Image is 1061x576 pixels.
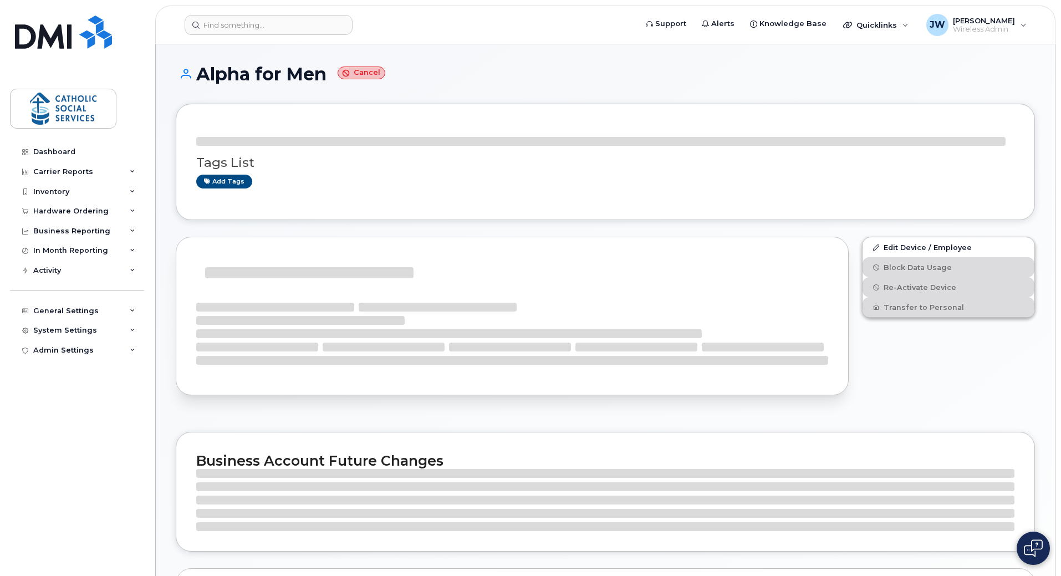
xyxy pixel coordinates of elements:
button: Block Data Usage [863,257,1034,277]
img: Open chat [1024,539,1043,557]
h3: Tags List [196,156,1014,170]
a: Add tags [196,175,252,188]
button: Re-Activate Device [863,277,1034,297]
small: Cancel [338,67,385,79]
a: Edit Device / Employee [863,237,1034,257]
h2: Business Account Future Changes [196,452,1014,469]
span: Re-Activate Device [884,283,956,292]
h1: Alpha for Men [176,64,1035,84]
button: Transfer to Personal [863,297,1034,317]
